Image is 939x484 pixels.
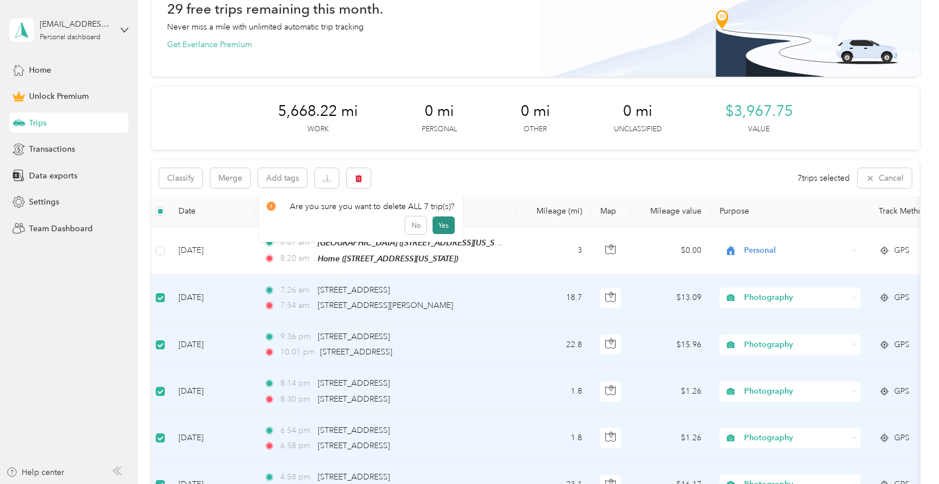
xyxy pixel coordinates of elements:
[29,196,59,208] span: Settings
[167,3,383,15] h1: 29 free trips remaining this month.
[169,415,255,462] td: [DATE]
[210,168,250,188] button: Merge
[631,415,711,462] td: $1.26
[280,424,313,437] span: 6:54 pm
[425,102,454,120] span: 0 mi
[318,254,458,263] span: Home ([STREET_ADDRESS][US_STATE])
[433,216,455,235] button: Yes
[725,102,793,120] span: $3,967.75
[318,301,453,310] span: [STREET_ADDRESS][PERSON_NAME]
[875,420,939,484] iframe: Everlance-gr Chat Button Frame
[280,440,313,452] span: 6:58 pm
[280,236,313,249] span: 8:07 am
[858,168,912,188] button: Cancel
[591,196,631,227] th: Map
[40,18,111,30] div: [EMAIL_ADDRESS][DOMAIN_NAME]
[894,339,909,351] span: GPS
[169,227,255,275] td: [DATE]
[280,393,313,406] span: 8:30 pm
[169,196,255,227] th: Date
[167,39,252,51] button: Get Everlance Premium
[614,124,662,135] p: Unclassified
[280,284,313,297] span: 7:26 am
[422,124,457,135] p: Personal
[280,377,313,390] span: 8:14 pm
[29,64,51,76] span: Home
[29,143,75,155] span: Transactions
[516,415,591,462] td: 1.8
[318,378,390,388] span: [STREET_ADDRESS]
[308,124,329,135] p: Work
[280,252,313,265] span: 8:20 am
[255,196,516,227] th: Locations
[744,385,848,398] span: Photography
[797,172,850,184] span: 7 trips selected
[169,368,255,415] td: [DATE]
[631,368,711,415] td: $1.26
[278,102,358,120] span: 5,668.22 mi
[523,124,547,135] p: Other
[169,275,255,322] td: [DATE]
[744,291,848,304] span: Photography
[320,347,392,357] span: [STREET_ADDRESS]
[280,471,313,483] span: 4:58 pm
[516,275,591,322] td: 18.7
[748,124,770,135] p: Value
[516,322,591,368] td: 22.8
[6,466,64,478] button: Help center
[631,227,711,275] td: $0.00
[318,441,390,450] span: [STREET_ADDRESS]
[318,285,390,295] span: [STREET_ADDRESS]
[29,223,93,235] span: Team Dashboard
[280,331,313,343] span: 9:36 pm
[744,244,848,257] span: Personal
[744,339,848,351] span: Photography
[280,299,313,312] span: 7:54 am
[405,216,426,235] button: No
[159,168,202,188] button: Classify
[894,244,909,257] span: GPS
[711,196,870,227] th: Purpose
[40,34,101,41] div: Personal dashboard
[29,90,89,102] span: Unlock Premium
[318,472,390,482] span: [STREET_ADDRESS]
[318,332,390,341] span: [STREET_ADDRESS]
[631,322,711,368] td: $15.96
[280,346,315,358] span: 10:01 pm
[516,227,591,275] td: 3
[631,196,711,227] th: Mileage value
[744,432,848,444] span: Photography
[516,196,591,227] th: Mileage (mi)
[894,385,909,398] span: GPS
[318,238,516,248] span: [GEOGRAPHIC_DATA] ([STREET_ADDRESS][US_STATE])
[167,21,364,33] p: Never miss a mile with unlimited automatic trip tracking
[318,394,390,404] span: [STREET_ADDRESS]
[894,291,909,304] span: GPS
[29,170,77,182] span: Data exports
[318,425,390,435] span: [STREET_ADDRESS]
[521,102,550,120] span: 0 mi
[631,275,711,322] td: $13.09
[258,168,307,187] button: Add tags
[29,117,47,129] span: Trips
[623,102,653,120] span: 0 mi
[516,368,591,415] td: 1.8
[169,322,255,368] td: [DATE]
[267,201,455,212] div: Are you sure you want to delete ALL 7 trip(s)?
